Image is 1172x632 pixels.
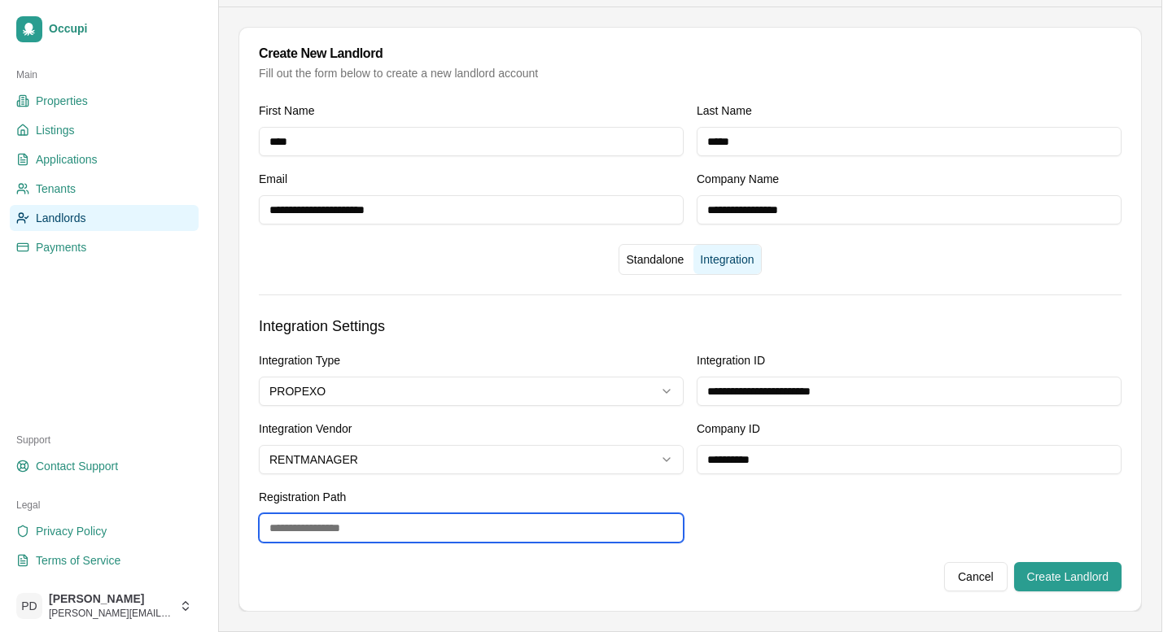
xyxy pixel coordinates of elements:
[10,453,199,479] a: Contact Support
[693,245,760,274] button: integration
[697,354,765,367] label: Integration ID
[36,151,98,168] span: Applications
[259,172,287,185] label: Email
[10,234,199,260] a: Payments
[49,607,173,620] span: [PERSON_NAME][EMAIL_ADDRESS][DOMAIN_NAME]
[16,593,42,619] span: PD
[10,547,199,573] a: Terms of Service
[49,592,173,607] span: [PERSON_NAME]
[259,47,1122,60] div: Create New Landlord
[10,492,199,518] div: Legal
[36,523,107,539] span: Privacy Policy
[697,422,760,435] label: Company ID
[10,205,199,231] a: Landlords
[10,176,199,202] a: Tenants
[259,354,340,367] label: Integration Type
[10,10,199,49] a: Occupi
[944,562,1008,591] button: Cancel
[259,422,352,435] label: Integration Vendor
[36,552,120,569] span: Terms of Service
[259,315,1122,338] h3: Integration Settings
[36,210,86,226] span: Landlords
[36,93,88,109] span: Properties
[36,458,118,474] span: Contact Support
[36,122,74,138] span: Listings
[10,586,199,625] button: PD[PERSON_NAME][PERSON_NAME][EMAIL_ADDRESS][DOMAIN_NAME]
[697,172,779,185] label: Company Name
[259,490,346,503] label: Registration Path
[10,427,199,453] div: Support
[49,22,192,37] span: Occupi
[10,518,199,544] a: Privacy Policy
[10,88,199,114] a: Properties
[259,104,314,117] label: First Name
[1014,562,1122,591] button: Create Landlord
[36,239,86,255] span: Payments
[259,65,1122,81] div: Fill out the form below to create a new landlord account
[10,62,199,88] div: Main
[697,104,752,117] label: Last Name
[10,117,199,143] a: Listings
[10,146,199,172] a: Applications
[619,245,690,274] button: standalone
[36,181,76,197] span: Tenants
